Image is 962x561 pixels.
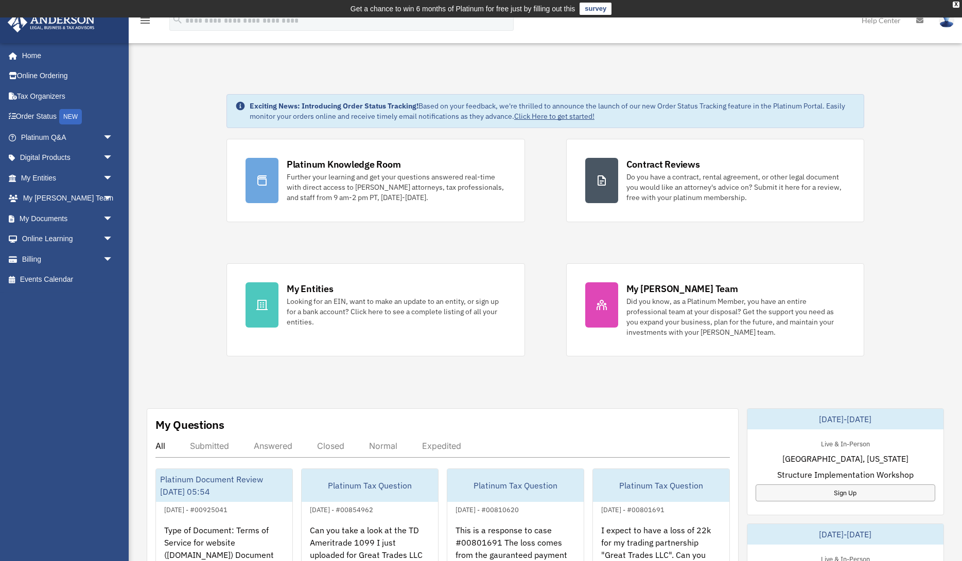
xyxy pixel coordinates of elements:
[7,66,129,86] a: Online Ordering
[254,441,292,451] div: Answered
[447,469,584,502] div: Platinum Tax Question
[139,18,151,27] a: menu
[250,101,855,121] div: Based on your feedback, we're thrilled to announce the launch of our new Order Status Tracking fe...
[7,86,129,106] a: Tax Organizers
[226,139,525,222] a: Platinum Knowledge Room Further your learning and get your questions answered real-time with dire...
[626,158,700,171] div: Contract Reviews
[156,503,236,514] div: [DATE] - #00925041
[302,503,381,514] div: [DATE] - #00854962
[172,14,183,25] i: search
[302,469,438,502] div: Platinum Tax Question
[287,296,506,327] div: Looking for an EIN, want to make an update to an entity, or sign up for a bank account? Click her...
[369,441,397,451] div: Normal
[287,282,333,295] div: My Entities
[103,249,124,270] span: arrow_drop_down
[103,127,124,148] span: arrow_drop_down
[103,208,124,229] span: arrow_drop_down
[7,249,129,269] a: Billingarrow_drop_down
[155,417,224,432] div: My Questions
[103,148,124,169] span: arrow_drop_down
[514,112,594,121] a: Click Here to get started!
[756,484,935,501] a: Sign Up
[777,468,914,481] span: Structure Implementation Workshop
[7,188,129,209] a: My [PERSON_NAME] Teamarrow_drop_down
[5,12,98,32] img: Anderson Advisors Platinum Portal
[813,438,878,448] div: Live & In-Person
[139,14,151,27] i: menu
[156,469,292,502] div: Platinum Document Review [DATE] 05:54
[7,106,129,128] a: Order StatusNEW
[593,503,673,514] div: [DATE] - #00801691
[317,441,344,451] div: Closed
[939,13,954,28] img: User Pic
[626,282,738,295] div: My [PERSON_NAME] Team
[580,3,611,15] a: survey
[7,269,129,290] a: Events Calendar
[782,453,908,465] span: [GEOGRAPHIC_DATA], [US_STATE]
[351,3,575,15] div: Get a chance to win 6 months of Platinum for free just by filling out this
[566,263,865,356] a: My [PERSON_NAME] Team Did you know, as a Platinum Member, you have an entire professional team at...
[59,109,82,124] div: NEW
[566,139,865,222] a: Contract Reviews Do you have a contract, rental agreement, or other legal document you would like...
[747,524,943,545] div: [DATE]-[DATE]
[287,158,401,171] div: Platinum Knowledge Room
[287,172,506,203] div: Further your learning and get your questions answered real-time with direct access to [PERSON_NAM...
[103,229,124,250] span: arrow_drop_down
[7,45,124,66] a: Home
[626,172,846,203] div: Do you have a contract, rental agreement, or other legal document you would like an attorney's ad...
[103,168,124,189] span: arrow_drop_down
[190,441,229,451] div: Submitted
[593,469,729,502] div: Platinum Tax Question
[7,127,129,148] a: Platinum Q&Aarrow_drop_down
[7,229,129,249] a: Online Learningarrow_drop_down
[7,168,129,188] a: My Entitiesarrow_drop_down
[747,409,943,429] div: [DATE]-[DATE]
[7,208,129,229] a: My Documentsarrow_drop_down
[422,441,461,451] div: Expedited
[155,441,165,451] div: All
[953,2,959,8] div: close
[250,101,418,111] strong: Exciting News: Introducing Order Status Tracking!
[447,503,527,514] div: [DATE] - #00810620
[626,296,846,337] div: Did you know, as a Platinum Member, you have an entire professional team at your disposal? Get th...
[226,263,525,356] a: My Entities Looking for an EIN, want to make an update to an entity, or sign up for a bank accoun...
[7,148,129,168] a: Digital Productsarrow_drop_down
[103,188,124,209] span: arrow_drop_down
